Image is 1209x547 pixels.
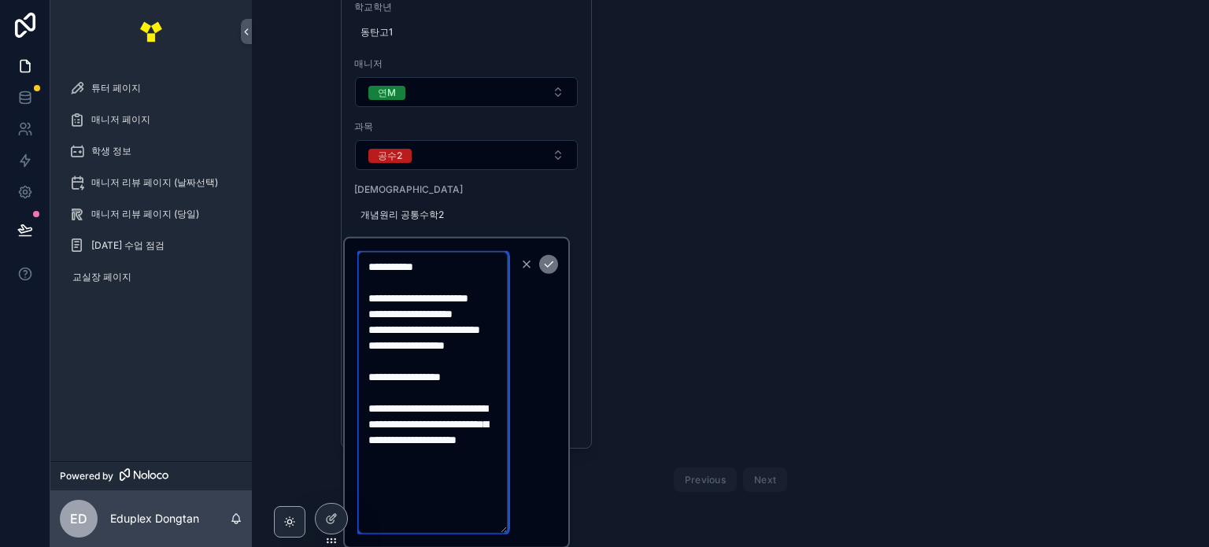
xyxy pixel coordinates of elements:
button: Select Button [355,77,579,107]
span: 학교학년 [354,1,579,13]
span: ED [70,509,87,528]
p: Eduplex Dongtan [110,511,199,527]
img: App logo [139,19,164,44]
span: 동탄고1 [360,26,573,39]
a: 튜터 페이지 [60,74,242,102]
span: 매니저 리뷰 페이지 (날짜선택) [91,176,218,189]
a: 교실장 페이지 [60,263,242,291]
span: Powered by [60,470,113,482]
span: 튜터 페이지 [91,82,141,94]
span: 교실장 페이지 [72,271,131,283]
span: [DATE] 수업 점검 [91,239,165,252]
div: scrollable content [50,63,252,312]
span: 매니저 [354,57,579,70]
button: Select Button [355,140,579,170]
div: 연M [378,86,396,100]
a: 매니저 페이지 [60,105,242,134]
span: 개념원리 공통수학2 [360,209,573,221]
a: 매니저 리뷰 페이지 (날짜선택) [60,168,242,197]
a: 매니저 리뷰 페이지 (당일) [60,200,242,228]
a: 학생 정보 [60,137,242,165]
a: Powered by [50,461,252,490]
div: 공수2 [378,149,402,163]
span: 과목 [354,120,579,133]
a: [DATE] 수업 점검 [60,231,242,260]
span: 학생 정보 [91,145,131,157]
span: 매니저 리뷰 페이지 (당일) [91,208,199,220]
span: 매니저 페이지 [91,113,150,126]
span: [DEMOGRAPHIC_DATA] [354,183,579,196]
